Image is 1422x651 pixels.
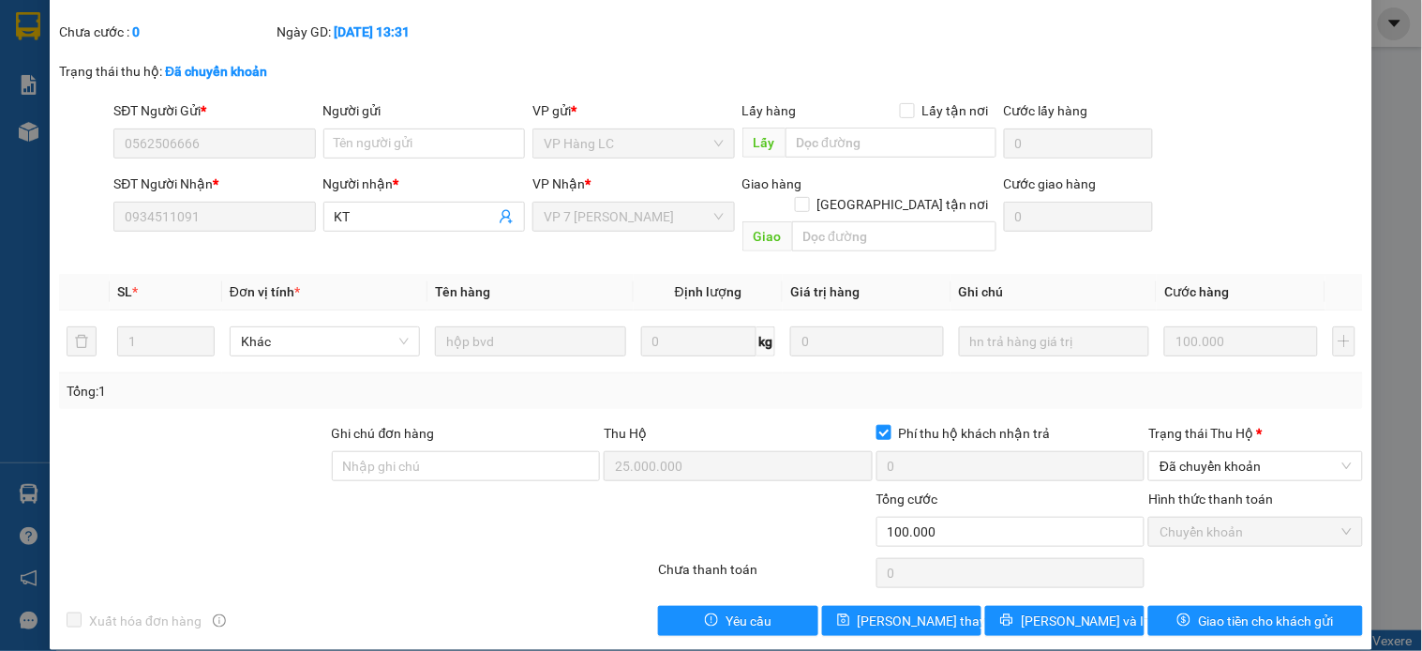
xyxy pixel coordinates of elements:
[165,64,267,79] b: Đã chuyển khoản
[790,326,944,356] input: 0
[1004,103,1088,118] label: Cước lấy hàng
[332,426,435,441] label: Ghi chú đơn hàng
[59,61,328,82] div: Trạng thái thu hộ:
[658,606,817,636] button: exclamation-circleYêu cầu
[604,426,647,441] span: Thu Hộ
[1164,284,1229,299] span: Cước hàng
[1148,492,1273,507] label: Hình thức thanh toán
[532,176,585,191] span: VP Nhận
[742,221,792,251] span: Giao
[532,100,734,121] div: VP gửi
[915,100,996,121] span: Lấy tận nơi
[1160,452,1351,480] span: Đã chuyển khoản
[323,100,525,121] div: Người gửi
[335,24,411,39] b: [DATE] 13:31
[499,209,514,224] span: user-add
[1333,326,1355,356] button: plus
[742,128,786,158] span: Lấy
[792,221,996,251] input: Dọc đường
[876,492,938,507] span: Tổng cước
[959,326,1149,356] input: Ghi Chú
[675,284,741,299] span: Định lượng
[858,611,1008,631] span: [PERSON_NAME] thay đổi
[82,611,209,631] span: Xuất hóa đơn hàng
[277,22,491,42] div: Ngày GD:
[1160,518,1351,546] span: Chuyển khoản
[985,606,1145,636] button: printer[PERSON_NAME] và In
[1000,613,1013,628] span: printer
[705,613,718,628] span: exclamation-circle
[544,203,723,231] span: VP 7 Phạm Văn Đồng
[132,24,140,39] b: 0
[837,613,850,628] span: save
[241,327,409,356] span: Khác
[59,22,273,42] div: Chưa cước :
[790,284,860,299] span: Giá trị hàng
[1004,129,1154,159] input: Cước lấy hàng
[1004,176,1097,191] label: Cước giao hàng
[323,174,525,194] div: Người nhận
[435,284,490,299] span: Tên hàng
[756,326,775,356] span: kg
[1021,611,1152,631] span: [PERSON_NAME] và In
[786,128,996,158] input: Dọc đường
[435,326,625,356] input: VD: Bàn, Ghế
[1004,202,1154,232] input: Cước giao hàng
[113,100,315,121] div: SĐT Người Gửi
[1148,423,1362,444] div: Trạng thái Thu Hộ
[67,326,97,356] button: delete
[810,194,996,215] span: [GEOGRAPHIC_DATA] tận nơi
[67,381,550,401] div: Tổng: 1
[332,451,601,481] input: Ghi chú đơn hàng
[891,423,1058,444] span: Phí thu hộ khách nhận trả
[656,559,874,592] div: Chưa thanh toán
[113,174,315,194] div: SĐT Người Nhận
[1198,611,1334,631] span: Giao tiền cho khách gửi
[117,284,132,299] span: SL
[544,129,723,158] span: VP Hàng LC
[742,176,802,191] span: Giao hàng
[1148,606,1362,636] button: dollarGiao tiền cho khách gửi
[213,614,226,628] span: info-circle
[230,284,300,299] span: Đơn vị tính
[822,606,981,636] button: save[PERSON_NAME] thay đổi
[726,611,771,631] span: Yêu cầu
[951,274,1157,310] th: Ghi chú
[1177,613,1190,628] span: dollar
[742,103,797,118] span: Lấy hàng
[1164,326,1318,356] input: 0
